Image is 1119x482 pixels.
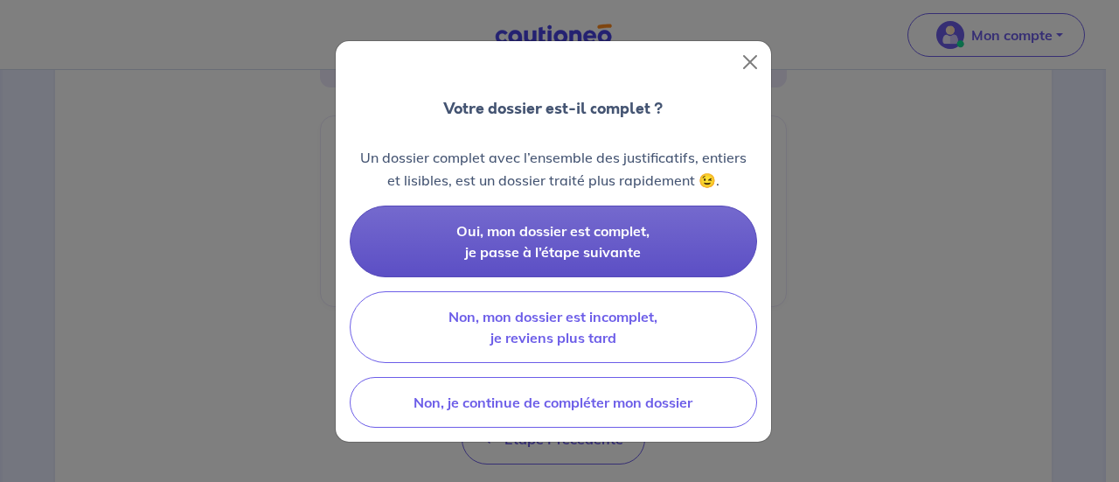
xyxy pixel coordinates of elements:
span: Oui, mon dossier est complet, je passe à l’étape suivante [456,222,650,261]
button: Close [736,48,764,76]
button: Oui, mon dossier est complet, je passe à l’étape suivante [350,206,757,277]
span: Non, mon dossier est incomplet, je reviens plus tard [448,308,657,346]
p: Votre dossier est-il complet ? [443,97,663,120]
p: Un dossier complet avec l’ensemble des justificatifs, entiers et lisibles, est un dossier traité ... [350,146,757,192]
button: Non, je continue de compléter mon dossier [350,377,757,428]
button: Non, mon dossier est incomplet, je reviens plus tard [350,291,757,363]
span: Non, je continue de compléter mon dossier [414,394,692,411]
